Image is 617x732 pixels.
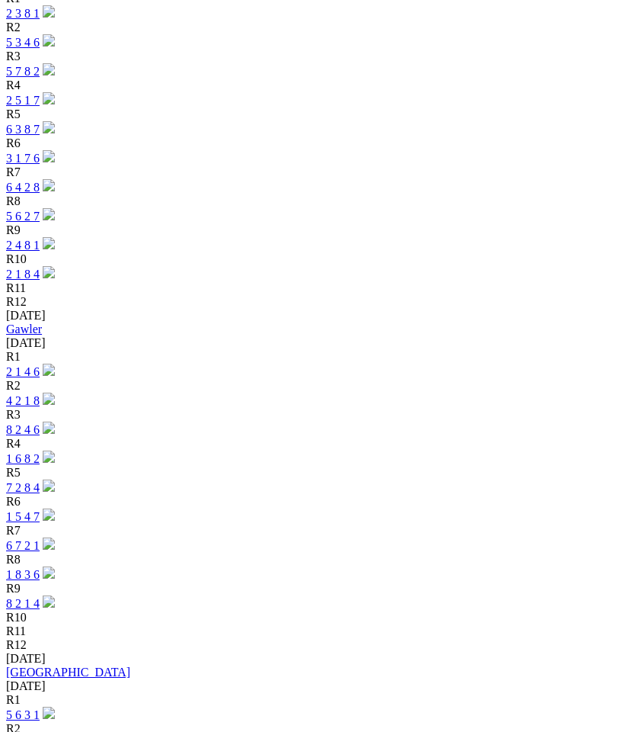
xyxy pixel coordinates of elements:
[6,379,611,393] div: R2
[43,538,55,550] img: play-circle.svg
[6,394,40,407] a: 4 2 1 8
[6,79,611,92] div: R4
[43,393,55,405] img: play-circle.svg
[6,252,611,266] div: R10
[6,123,40,136] a: 6 3 8 7
[6,423,40,436] a: 8 2 4 6
[43,422,55,434] img: play-circle.svg
[6,7,40,20] a: 2 3 8 1
[43,150,55,162] img: play-circle.svg
[6,210,40,223] a: 5 6 2 7
[43,451,55,463] img: play-circle.svg
[6,21,611,34] div: R2
[6,624,611,638] div: R11
[6,350,611,364] div: R1
[43,567,55,579] img: play-circle.svg
[43,208,55,220] img: play-circle.svg
[43,509,55,521] img: play-circle.svg
[43,92,55,104] img: play-circle.svg
[6,165,611,179] div: R7
[43,707,55,719] img: play-circle.svg
[43,34,55,47] img: play-circle.svg
[6,524,611,538] div: R7
[43,5,55,18] img: play-circle.svg
[43,63,55,75] img: play-circle.svg
[6,108,611,121] div: R5
[6,693,611,707] div: R1
[6,152,40,165] a: 3 1 7 6
[43,364,55,376] img: play-circle.svg
[6,638,611,652] div: R12
[6,239,40,252] a: 2 4 8 1
[6,708,40,721] a: 5 6 3 1
[6,94,40,107] a: 2 5 1 7
[6,495,611,509] div: R6
[6,611,611,624] div: R10
[6,452,40,465] a: 1 6 8 2
[6,597,40,610] a: 8 2 1 4
[6,652,611,666] div: [DATE]
[6,466,611,480] div: R5
[6,666,130,679] a: [GEOGRAPHIC_DATA]
[6,323,42,335] a: Gawler
[6,408,611,422] div: R3
[6,309,611,323] div: [DATE]
[43,480,55,492] img: play-circle.svg
[6,281,611,295] div: R11
[6,437,611,451] div: R4
[6,481,40,494] a: 7 2 8 4
[6,510,40,523] a: 1 5 4 7
[43,237,55,249] img: play-circle.svg
[6,194,611,208] div: R8
[6,568,40,581] a: 1 8 3 6
[6,336,611,350] div: [DATE]
[6,181,40,194] a: 6 4 2 8
[6,268,40,281] a: 2 1 8 4
[43,266,55,278] img: play-circle.svg
[6,679,611,693] div: [DATE]
[6,136,611,150] div: R6
[6,223,611,237] div: R9
[43,179,55,191] img: play-circle.svg
[6,553,611,567] div: R8
[6,65,40,78] a: 5 7 8 2
[6,365,40,378] a: 2 1 4 6
[6,539,40,552] a: 6 7 2 1
[6,295,611,309] div: R12
[6,36,40,49] a: 5 3 4 6
[43,596,55,608] img: play-circle.svg
[6,582,611,596] div: R9
[43,121,55,133] img: play-circle.svg
[6,50,611,63] div: R3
